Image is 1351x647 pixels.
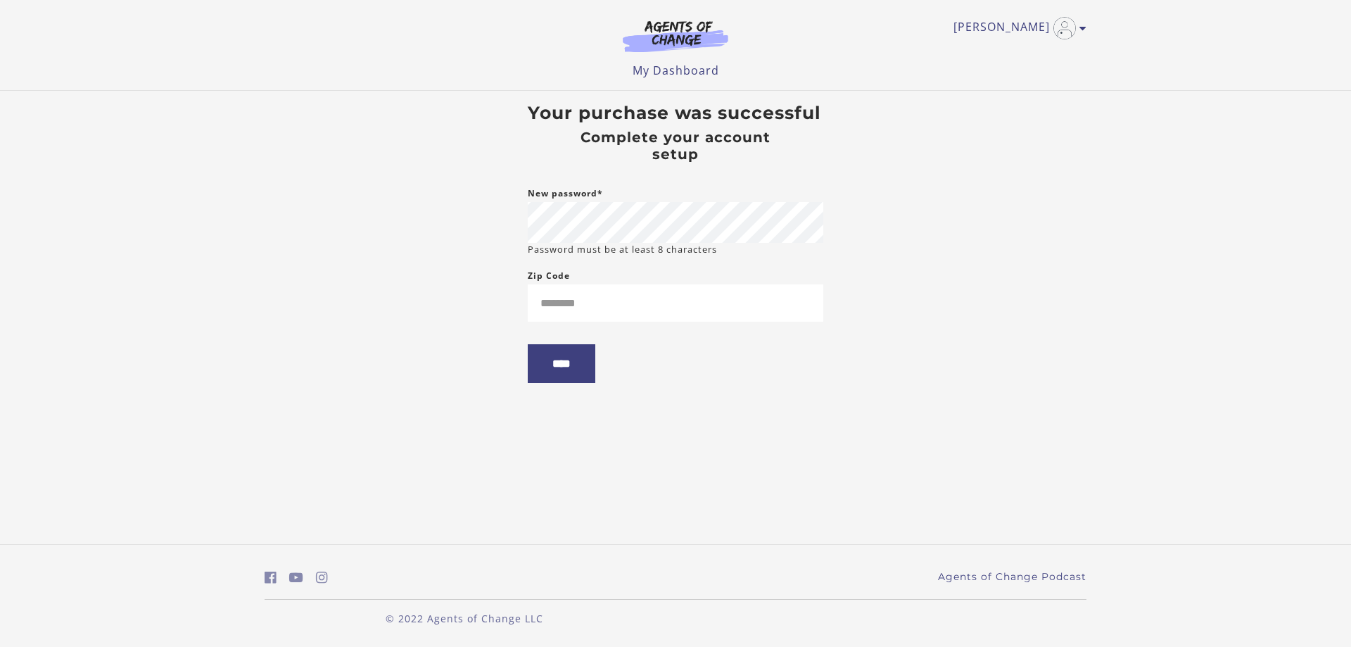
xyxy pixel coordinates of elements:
p: © 2022 Agents of Change LLC [265,611,664,626]
img: Agents of Change Logo [608,20,743,52]
a: Agents of Change Podcast [938,570,1086,584]
a: https://www.youtube.com/c/AgentsofChangeTestPrepbyMeaganMitchell (Open in a new window) [289,567,303,588]
label: New password* [528,185,603,202]
i: https://www.facebook.com/groups/aswbtestprep (Open in a new window) [265,571,277,584]
h4: Complete your account setup [557,129,794,163]
small: Password must be at least 8 characters [528,243,717,256]
label: Zip Code [528,268,570,284]
i: https://www.youtube.com/c/AgentsofChangeTestPrepbyMeaganMitchell (Open in a new window) [289,571,303,584]
a: https://www.facebook.com/groups/aswbtestprep (Open in a new window) [265,567,277,588]
a: Toggle menu [953,17,1079,39]
a: https://www.instagram.com/agentsofchangeprep/ (Open in a new window) [316,567,328,588]
i: https://www.instagram.com/agentsofchangeprep/ (Open in a new window) [316,571,328,584]
h3: Your purchase was successful [528,102,823,123]
a: My Dashboard [633,63,719,78]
